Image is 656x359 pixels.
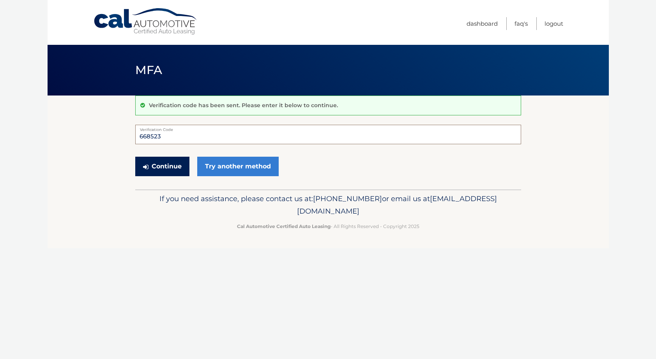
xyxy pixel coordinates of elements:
button: Continue [135,157,189,176]
a: Try another method [197,157,279,176]
a: FAQ's [515,17,528,30]
span: [EMAIL_ADDRESS][DOMAIN_NAME] [297,194,497,216]
span: MFA [135,63,163,77]
p: If you need assistance, please contact us at: or email us at [140,193,516,218]
span: [PHONE_NUMBER] [313,194,382,203]
a: Dashboard [467,17,498,30]
a: Cal Automotive [93,8,198,35]
a: Logout [545,17,563,30]
strong: Cal Automotive Certified Auto Leasing [237,223,331,229]
label: Verification Code [135,125,521,131]
p: Verification code has been sent. Please enter it below to continue. [149,102,338,109]
p: - All Rights Reserved - Copyright 2025 [140,222,516,230]
input: Verification Code [135,125,521,144]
